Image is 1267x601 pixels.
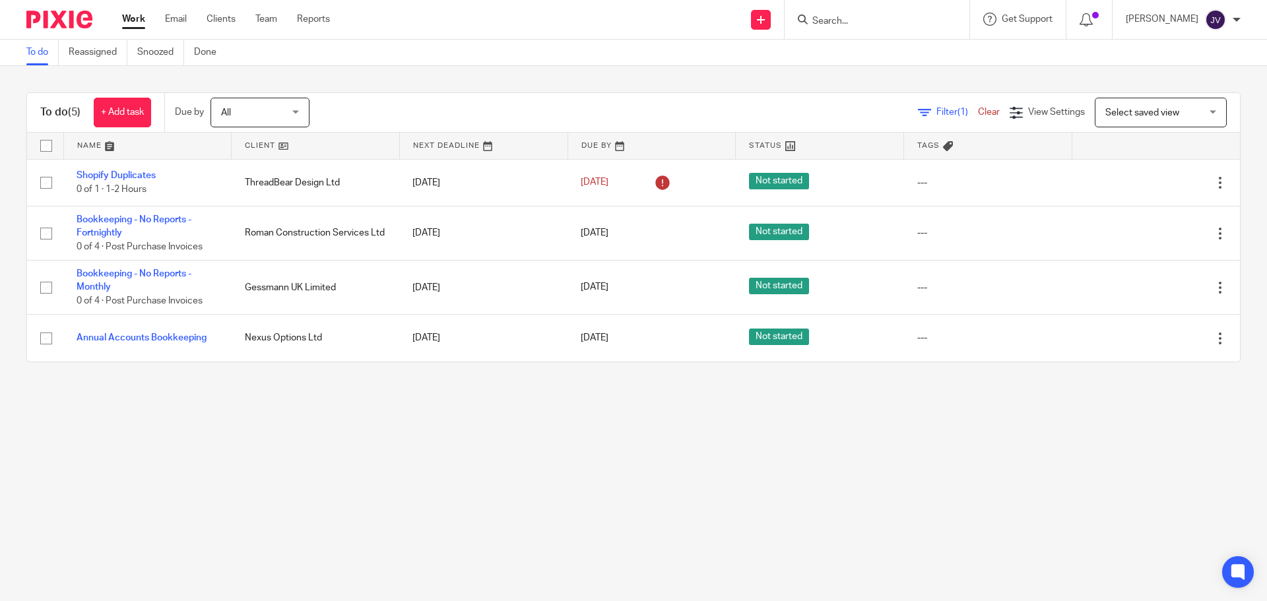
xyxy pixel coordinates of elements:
[1205,9,1226,30] img: svg%3E
[1028,108,1085,117] span: View Settings
[77,185,146,194] span: 0 of 1 · 1-2 Hours
[749,278,809,294] span: Not started
[77,242,203,251] span: 0 of 4 · Post Purchase Invoices
[936,108,978,117] span: Filter
[221,108,231,117] span: All
[77,215,191,237] a: Bookkeeping - No Reports - Fortnightly
[232,261,400,315] td: Gessmann UK Limited
[399,261,568,315] td: [DATE]
[69,40,127,65] a: Reassigned
[194,40,226,65] a: Done
[1105,108,1179,117] span: Select saved view
[40,106,81,119] h1: To do
[1126,13,1198,26] p: [PERSON_NAME]
[77,333,207,342] a: Annual Accounts Bookkeeping
[749,173,809,189] span: Not started
[122,13,145,26] a: Work
[978,108,1000,117] a: Clear
[26,11,92,28] img: Pixie
[917,281,1059,294] div: ---
[255,13,277,26] a: Team
[581,283,608,292] span: [DATE]
[232,159,400,206] td: ThreadBear Design Ltd
[917,176,1059,189] div: ---
[749,224,809,240] span: Not started
[1002,15,1053,24] span: Get Support
[77,269,191,292] a: Bookkeeping - No Reports - Monthly
[297,13,330,26] a: Reports
[581,333,608,342] span: [DATE]
[165,13,187,26] a: Email
[26,40,59,65] a: To do
[399,315,568,362] td: [DATE]
[232,206,400,260] td: Roman Construction Services Ltd
[232,315,400,362] td: Nexus Options Ltd
[811,16,930,28] input: Search
[94,98,151,127] a: + Add task
[137,40,184,65] a: Snoozed
[917,142,940,149] span: Tags
[958,108,968,117] span: (1)
[399,159,568,206] td: [DATE]
[581,178,608,187] span: [DATE]
[77,171,156,180] a: Shopify Duplicates
[917,331,1059,344] div: ---
[749,329,809,345] span: Not started
[207,13,236,26] a: Clients
[77,296,203,305] span: 0 of 4 · Post Purchase Invoices
[175,106,204,119] p: Due by
[399,206,568,260] td: [DATE]
[581,228,608,237] span: [DATE]
[68,107,81,117] span: (5)
[917,226,1059,239] div: ---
